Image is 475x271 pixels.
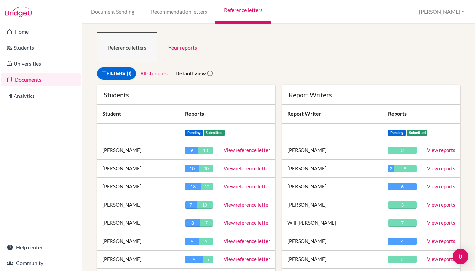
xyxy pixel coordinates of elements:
div: Open Intercom Messenger [453,249,468,264]
div: 5 [203,256,213,263]
a: View reference letter [224,238,270,244]
span: Submitted [204,130,225,136]
a: View reference letter [224,165,270,171]
td: [PERSON_NAME] [97,196,180,214]
a: View reference letter [224,202,270,208]
a: Help center [1,241,81,254]
div: 3 [388,147,417,154]
div: 8 [185,219,200,227]
div: 2 [388,165,394,172]
a: Students [1,41,81,54]
div: 9 [185,147,198,154]
a: All students [140,70,168,76]
span: Submitted [407,130,428,136]
td: [PERSON_NAME] [97,141,180,160]
th: Report Writer [282,105,383,123]
a: Analytics [1,89,81,102]
a: Filters (1) [97,67,136,80]
div: 10 [185,165,199,172]
div: Report Writers [289,91,454,98]
th: Reports [180,105,275,123]
a: View reference letter [224,147,270,153]
a: View reports [427,165,455,171]
a: View reports [427,202,455,208]
a: View reports [427,238,455,244]
div: 7 [185,201,197,209]
a: Your reports [157,32,208,62]
div: 7 [388,219,417,227]
a: View reference letter [224,256,270,262]
a: Universities [1,57,81,70]
td: [PERSON_NAME] [282,251,383,269]
div: 9 [185,256,203,263]
td: [PERSON_NAME] [97,160,180,178]
strong: Default view [175,70,206,76]
td: [PERSON_NAME] [97,178,180,196]
td: Will [PERSON_NAME] [282,214,383,232]
a: Documents [1,73,81,86]
div: 7 [200,219,213,227]
th: Student [97,105,180,123]
div: 13 [185,183,201,190]
a: View reports [427,183,455,189]
td: [PERSON_NAME] [282,141,383,160]
div: 10 [199,165,213,172]
a: Home [1,25,81,38]
div: 5 [388,256,417,263]
div: 3 [388,201,417,209]
div: 9 [185,238,199,245]
td: [PERSON_NAME] [282,232,383,251]
a: View reference letter [224,183,270,189]
td: [PERSON_NAME] [97,214,180,232]
a: Reference letters [97,32,157,62]
a: View reports [427,220,455,226]
span: Pending [388,130,406,136]
div: 10 [197,201,213,209]
a: View reference letter [224,220,270,226]
th: Reports [383,105,422,123]
div: 8 [394,165,417,172]
td: [PERSON_NAME] [282,196,383,214]
td: [PERSON_NAME] [282,178,383,196]
div: 10 [198,147,213,154]
td: [PERSON_NAME] [97,232,180,251]
div: Students [104,91,269,98]
td: [PERSON_NAME] [282,160,383,178]
div: 9 [199,238,213,245]
span: Pending [185,130,203,136]
div: 6 [388,183,417,190]
img: Bridge-U [5,7,32,17]
a: View reports [427,256,455,262]
td: [PERSON_NAME] [97,251,180,269]
div: 4 [388,238,417,245]
a: Community [1,256,81,270]
a: View reports [427,147,455,153]
div: 10 [201,183,213,190]
button: [PERSON_NAME] [416,6,467,18]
